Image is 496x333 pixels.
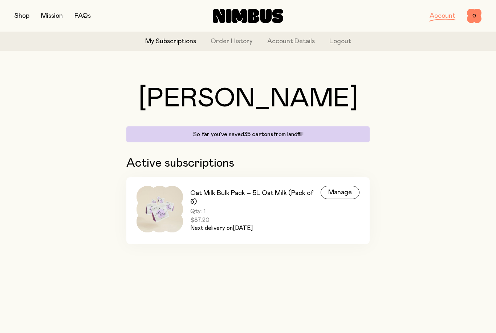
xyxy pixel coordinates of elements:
[329,37,351,46] button: Logout
[74,13,91,19] a: FAQs
[267,37,315,46] a: Account Details
[244,131,273,137] span: 35 cartons
[430,13,455,19] a: Account
[190,208,321,215] span: Qty: 1
[190,189,321,206] h3: Oat Milk Bulk Pack – 5L Oat Milk (Pack of 6)
[190,224,321,232] p: Next delivery on
[126,86,370,112] h1: [PERSON_NAME]
[321,186,359,199] div: Manage
[145,37,196,46] a: My Subscriptions
[211,37,253,46] a: Order History
[190,216,321,224] span: $87.20
[41,13,63,19] a: Mission
[131,131,365,138] p: So far you’ve saved from landfill!
[126,177,370,244] a: Oat Milk Bulk Pack – 5L Oat Milk (Pack of 6)Qty: 1$87.20Next delivery on[DATE]Manage
[126,157,370,170] h2: Active subscriptions
[467,9,481,23] button: 0
[233,225,253,231] span: [DATE]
